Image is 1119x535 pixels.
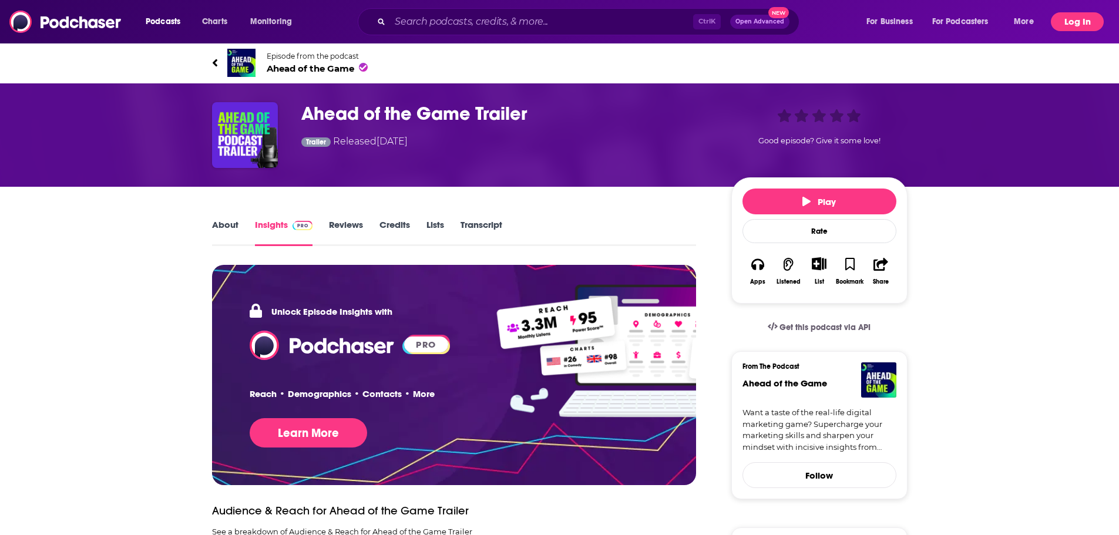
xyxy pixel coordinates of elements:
div: Listened [777,278,801,285]
div: Released [DATE] [301,134,408,150]
button: open menu [242,12,307,31]
img: Ahead of the Game Trailer [212,102,278,168]
a: About [212,219,238,246]
img: Podchaser - Follow, Share and Rate Podcasts [9,11,122,33]
button: Show More Button [807,257,831,270]
button: open menu [925,12,1006,31]
span: More [1014,14,1034,30]
span: Trailer [306,139,326,146]
span: Ctrl K [693,14,721,29]
h3: From The Podcast [742,362,887,371]
span: PRO [404,337,448,352]
a: Charts [194,12,234,31]
button: Share [865,250,896,292]
img: Ahead of the Game [227,49,256,77]
a: Credits [379,219,410,246]
span: Episode from the podcast [267,52,368,60]
button: Apps [742,250,773,292]
div: Show More ButtonList [804,250,834,292]
div: List [815,278,824,285]
span: Play [802,196,836,207]
button: Log In [1051,12,1104,31]
a: Want a taste of the real-life digital marketing game? Supercharge your marketing skills and sharp... [742,407,896,453]
h3: Ahead of the Game Trailer [301,102,713,125]
p: Reach • Demographics • Contacts • More [250,388,435,399]
span: For Business [866,14,913,30]
a: Lists [426,219,444,246]
span: Get this podcast via API [779,322,871,332]
p: Unlock Episode Insights with [250,302,392,320]
a: Ahead of the Game [742,378,827,389]
button: Listened [773,250,804,292]
img: Ahead of the Game [861,362,896,398]
div: Share [873,278,889,285]
a: Podchaser Logo PRO [250,331,448,360]
button: Bookmark [835,250,865,292]
img: Podchaser - Follow, Share and Rate Podcasts [250,331,395,360]
button: Open AdvancedNew [730,15,789,29]
span: Open Advanced [735,19,784,25]
button: Play [742,189,896,214]
span: Good episode? Give it some love! [758,136,881,145]
h3: Audience & Reach for Ahead of the Game Trailer [212,504,469,517]
button: Follow [742,462,896,488]
span: Ahead of the Game [267,63,368,74]
a: InsightsPodchaser Pro [255,219,313,246]
div: Search podcasts, credits, & more... [369,8,811,35]
a: Ahead of the GameEpisode from the podcastAhead of the Game [212,49,908,77]
img: Pro Features [488,284,813,419]
span: Monitoring [250,14,292,30]
div: Bookmark [836,278,863,285]
div: Apps [750,278,765,285]
input: Search podcasts, credits, & more... [390,12,693,31]
button: open menu [137,12,196,31]
a: Reviews [329,219,363,246]
button: open menu [1006,12,1049,31]
span: Charts [202,14,227,30]
a: Transcript [461,219,502,246]
button: Learn More [250,418,367,447]
div: Rate [742,219,896,243]
a: Get this podcast via API [758,313,881,342]
img: Podchaser Pro [293,221,313,230]
span: Podcasts [146,14,180,30]
a: Podchaser - Follow, Share and Rate Podcasts [250,339,395,350]
span: For Podcasters [932,14,989,30]
button: open menu [858,12,928,31]
span: New [768,7,789,18]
